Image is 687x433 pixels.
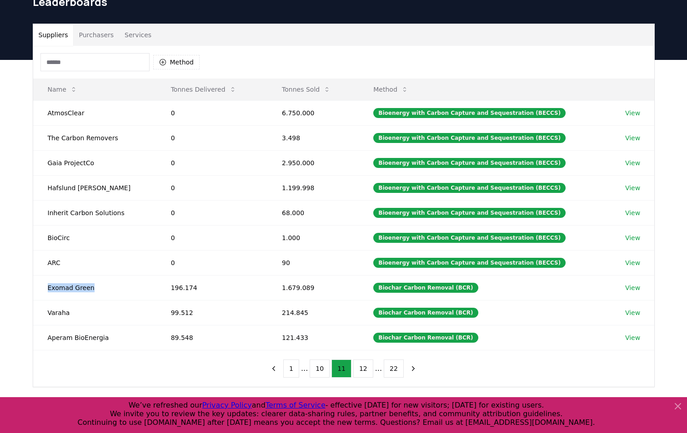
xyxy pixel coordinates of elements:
[40,80,85,98] button: Name
[373,308,478,318] div: Biochar Carbon Removal (BCR)
[156,225,267,250] td: 0
[373,283,478,293] div: Biochar Carbon Removal (BCR)
[625,108,640,118] a: View
[33,175,156,200] td: Hafslund [PERSON_NAME]
[373,208,566,218] div: Bioenergy with Carbon Capture and Sequestration (BECCS)
[267,175,359,200] td: 1.199.998
[33,150,156,175] td: Gaia ProjectCo
[373,333,478,343] div: Biochar Carbon Removal (BCR)
[156,175,267,200] td: 0
[73,24,119,46] button: Purchasers
[33,100,156,125] td: AtmosClear
[156,200,267,225] td: 0
[33,325,156,350] td: Aperam BioEnergia
[267,125,359,150] td: 3.498
[373,233,566,243] div: Bioenergy with Carbon Capture and Sequestration (BECCS)
[156,325,267,350] td: 89.548
[267,200,359,225] td: 68.000
[156,150,267,175] td: 0
[384,359,404,378] button: 22
[267,150,359,175] td: 2.950.000
[373,108,566,118] div: Bioenergy with Carbon Capture and Sequestration (BECCS)
[33,125,156,150] td: The Carbon Removers
[373,183,566,193] div: Bioenergy with Carbon Capture and Sequestration (BECCS)
[625,208,640,217] a: View
[373,258,566,268] div: Bioenergy with Carbon Capture and Sequestration (BECCS)
[267,275,359,300] td: 1.679.089
[353,359,373,378] button: 12
[373,158,566,168] div: Bioenergy with Carbon Capture and Sequestration (BECCS)
[625,308,640,317] a: View
[625,133,640,143] a: View
[267,300,359,325] td: 214.845
[267,100,359,125] td: 6.750.000
[156,100,267,125] td: 0
[33,200,156,225] td: Inherit Carbon Solutions
[156,125,267,150] td: 0
[33,250,156,275] td: ARC
[156,300,267,325] td: 99.512
[266,359,281,378] button: previous page
[33,225,156,250] td: BioCirc
[625,233,640,242] a: View
[156,250,267,275] td: 0
[625,183,640,192] a: View
[164,80,244,98] button: Tonnes Delivered
[283,359,299,378] button: 1
[301,363,308,374] li: ...
[156,275,267,300] td: 196.174
[275,80,338,98] button: Tonnes Sold
[406,359,421,378] button: next page
[625,283,640,292] a: View
[267,325,359,350] td: 121.433
[267,225,359,250] td: 1.000
[267,250,359,275] td: 90
[153,55,200,69] button: Method
[625,333,640,342] a: View
[33,24,74,46] button: Suppliers
[331,359,351,378] button: 11
[366,80,416,98] button: Method
[625,158,640,167] a: View
[119,24,157,46] button: Services
[33,275,156,300] td: Exomad Green
[373,133,566,143] div: Bioenergy with Carbon Capture and Sequestration (BECCS)
[625,258,640,267] a: View
[33,300,156,325] td: Varaha
[375,363,382,374] li: ...
[310,359,330,378] button: 10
